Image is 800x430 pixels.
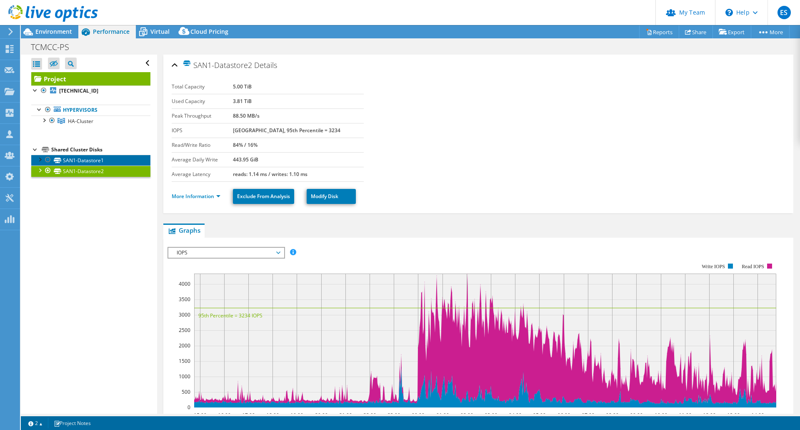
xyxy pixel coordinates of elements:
text: 20:00 [315,412,328,419]
b: 443.95 GiB [233,156,258,163]
text: 0 [187,404,190,411]
a: Project [31,72,150,85]
a: More [751,25,790,38]
text: 11:00 [679,412,692,419]
label: Peak Throughput [172,112,233,120]
text: 08:00 [606,412,619,419]
text: 15:00 [194,412,207,419]
text: 21:00 [339,412,352,419]
text: 03:00 [485,412,497,419]
label: Total Capacity [172,83,233,91]
text: 07:00 [582,412,595,419]
text: 00:00 [412,412,425,419]
text: 500 [182,388,190,395]
span: Details [254,60,277,70]
label: IOPS [172,126,233,135]
svg: \n [725,9,733,16]
b: 88.50 MB/s [233,112,260,119]
a: Export [712,25,751,38]
text: Read IOPS [742,264,765,269]
text: 1500 [179,357,190,365]
label: Average Latency [172,170,233,179]
text: 18:00 [266,412,279,419]
span: IOPS [172,248,280,258]
a: More Information [172,193,220,200]
b: 3.81 TiB [233,98,252,105]
text: 10:00 [655,412,667,419]
h1: TCMCC-PS [27,43,82,52]
text: 05:00 [533,412,546,419]
b: reads: 1.14 ms / writes: 1.10 ms [233,171,307,178]
span: Graphs [167,226,200,234]
a: Modify Disk [307,189,356,204]
b: [TECHNICAL_ID] [59,87,98,94]
label: Used Capacity [172,97,233,106]
text: 23:00 [387,412,400,419]
b: 5.00 TiB [233,83,252,90]
a: SAN1-Datastore1 [31,155,150,166]
span: SAN1-Datastore2 [182,60,252,70]
a: Hypervisors [31,105,150,116]
text: 13:00 [727,412,740,419]
text: 3500 [179,296,190,303]
a: 2 [22,418,48,428]
a: [TECHNICAL_ID] [31,85,150,96]
text: 01:00 [436,412,449,419]
a: HA-Cluster [31,116,150,126]
span: Environment [35,28,72,35]
text: 22:00 [363,412,376,419]
text: Write IOPS [702,264,725,269]
text: 06:00 [557,412,570,419]
a: Project Notes [48,418,97,428]
a: SAN1-Datastore2 [31,166,150,176]
a: Share [679,25,713,38]
text: 4000 [179,280,190,287]
text: 95th Percentile = 3234 IOPS [198,312,262,319]
span: Cloud Pricing [190,28,228,35]
a: Reports [639,25,679,38]
b: 84% / 16% [233,141,257,148]
b: [GEOGRAPHIC_DATA], 95th Percentile = 3234 [233,127,340,134]
span: Performance [93,28,130,35]
text: 04:00 [509,412,522,419]
text: 09:00 [630,412,643,419]
text: 3000 [179,311,190,318]
span: HA-Cluster [68,118,93,125]
text: 19:00 [290,412,303,419]
text: 17:00 [242,412,255,419]
text: 14:00 [751,412,764,419]
text: 2000 [179,342,190,349]
div: Shared Cluster Disks [51,145,150,155]
span: ES [777,6,791,19]
text: 16:00 [218,412,231,419]
span: Virtual [150,28,170,35]
label: Read/Write Ratio [172,141,233,149]
text: 1000 [179,373,190,380]
text: 12:00 [703,412,716,419]
text: 2500 [179,327,190,334]
text: 02:00 [460,412,473,419]
a: Exclude From Analysis [233,189,294,204]
label: Average Daily Write [172,156,233,164]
